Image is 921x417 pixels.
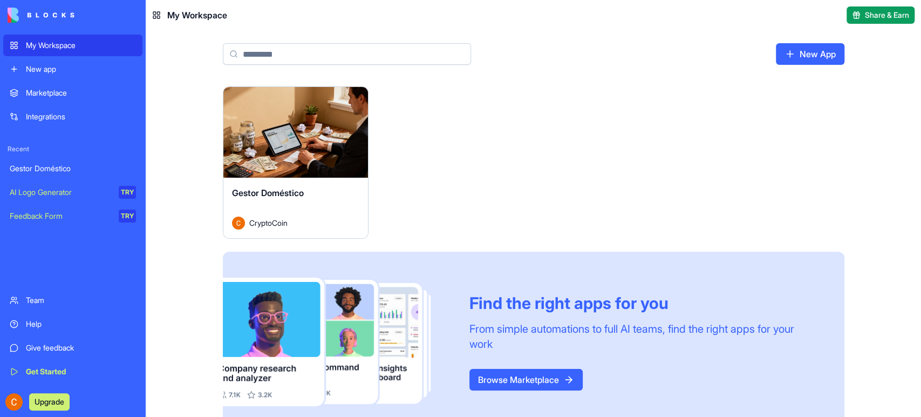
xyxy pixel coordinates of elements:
a: Team [3,290,142,311]
a: My Workspace [3,35,142,56]
a: Give feedback [3,337,142,359]
div: Get Started [26,366,136,377]
span: Recent [3,145,142,153]
div: New app [26,64,136,75]
a: Upgrade [29,396,70,407]
a: New App [776,43,844,65]
img: logo [8,8,74,23]
button: Upgrade [29,393,70,411]
button: Share & Earn [847,6,915,24]
div: Give feedback [26,342,136,353]
div: Marketplace [26,88,136,98]
div: Integrations [26,111,136,122]
a: Help [3,313,142,335]
div: Find the right apps for you [469,293,818,313]
img: ACg8ocIrZ_2r3JCGjIObMHUp5pq2o1gBKnv_Z4VWv1zqUWb6T60c5A=s96-c [5,393,23,411]
div: Feedback Form [10,211,111,221]
img: Avatar [232,217,245,230]
div: AI Logo Generator [10,187,111,198]
img: Frame_181_egmpey.png [223,278,452,407]
span: Gestor Doméstico [232,187,304,198]
div: My Workspace [26,40,136,51]
a: AI Logo GeneratorTRY [3,181,142,203]
a: Gestor Doméstico [3,158,142,179]
span: Share & Earn [865,10,909,21]
a: New app [3,58,142,80]
div: From simple automations to full AI teams, find the right apps for your work [469,321,818,352]
span: My Workspace [167,9,227,22]
div: Gestor Doméstico [10,163,136,174]
div: Team [26,295,136,306]
a: Integrations [3,106,142,127]
a: Marketplace [3,82,142,104]
a: Get Started [3,361,142,382]
a: Gestor DomésticoAvatarCryptoCoin [223,86,369,239]
span: CryptoCoin [249,217,288,228]
a: Feedback FormTRY [3,205,142,227]
div: TRY [119,210,136,223]
div: Help [26,319,136,329]
div: TRY [119,186,136,199]
a: Browse Marketplace [469,369,583,391]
